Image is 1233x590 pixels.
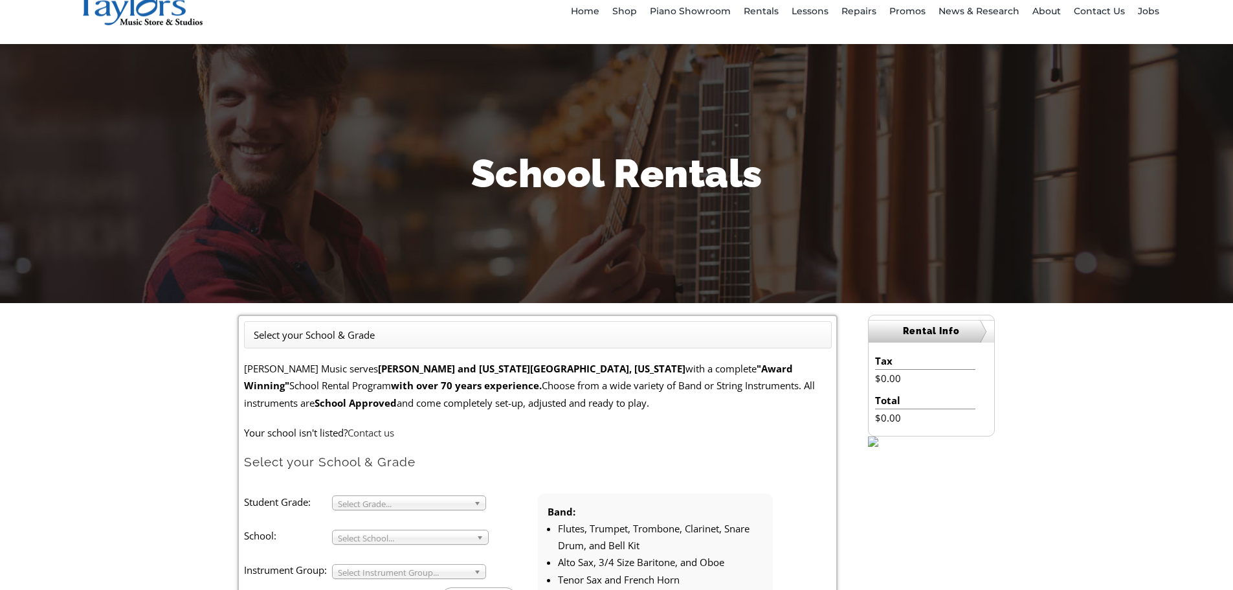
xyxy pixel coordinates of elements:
[548,505,575,518] strong: Band:
[939,1,1019,22] span: News & Research
[571,1,599,22] span: Home
[875,352,975,370] li: Tax
[244,424,832,441] p: Your school isn't listed?
[792,1,828,22] span: Lessons
[889,1,926,22] span: Promos
[254,326,375,343] li: Select your School & Grade
[868,437,878,447] img: sidebar-footer.png
[1032,1,1061,22] span: About
[338,530,471,546] span: Select School...
[1138,1,1159,22] span: Jobs
[238,146,995,201] h1: School Rentals
[869,320,994,343] h2: Rental Info
[558,520,763,554] li: Flutes, Trumpet, Trombone, Clarinet, Snare Drum, and Bell Kit
[348,426,394,439] a: Contact us
[338,565,469,580] span: Select Instrument Group...
[244,527,332,544] label: School:
[612,1,637,22] span: Shop
[875,370,975,387] li: $0.00
[650,1,731,22] span: Piano Showroom
[338,496,469,512] span: Select Grade...
[558,554,763,571] li: Alto Sax, 3/4 Size Baritone, and Oboe
[875,409,975,426] li: $0.00
[841,1,876,22] span: Repairs
[244,562,332,578] label: Instrument Group:
[391,379,542,392] strong: with over 70 years experience.
[244,494,332,510] label: Student Grade:
[378,362,685,375] strong: [PERSON_NAME] and [US_STATE][GEOGRAPHIC_DATA], [US_STATE]
[558,571,763,588] li: Tenor Sax and French Horn
[875,392,975,409] li: Total
[744,1,779,22] span: Rentals
[244,360,832,411] p: [PERSON_NAME] Music serves with a complete School Rental Program Choose from a wide variety of Ba...
[244,454,832,470] h2: Select your School & Grade
[315,396,397,409] strong: School Approved
[1074,1,1125,22] span: Contact Us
